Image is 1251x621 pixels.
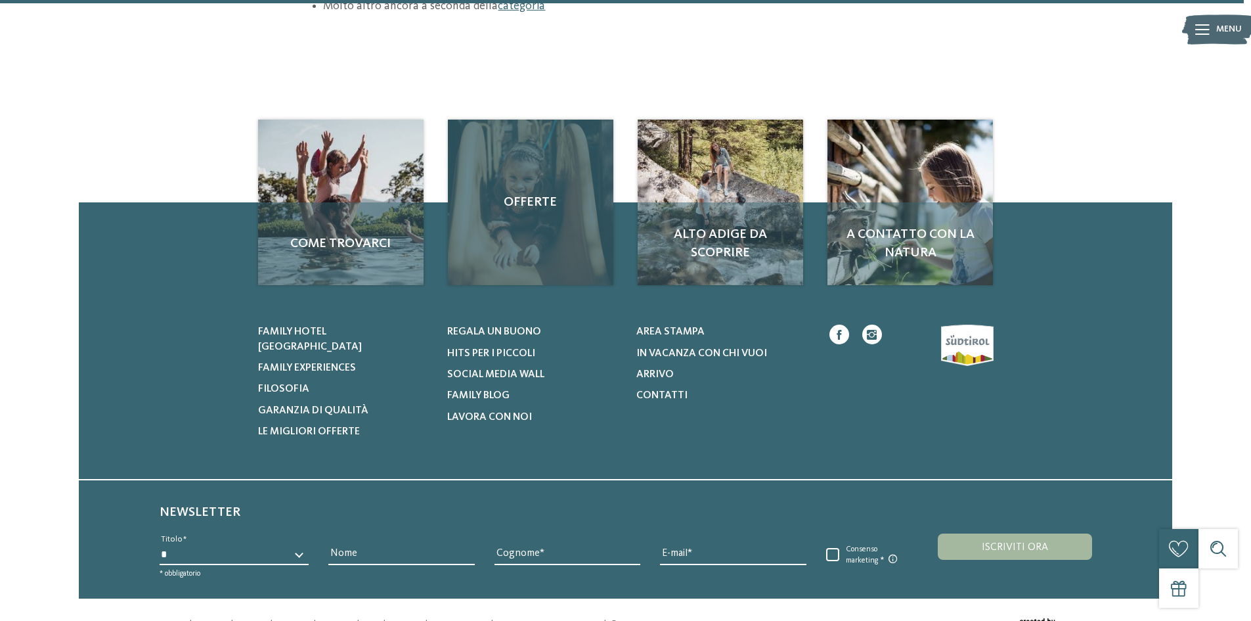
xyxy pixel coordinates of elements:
[636,348,767,359] span: In vacanza con chi vuoi
[258,361,431,375] a: Family experiences
[651,225,790,262] span: Alto Adige da scoprire
[841,225,980,262] span: A contatto con la natura
[982,542,1048,553] span: Iscriviti ora
[636,325,809,339] a: Area stampa
[638,120,803,285] a: Hotel per bambini in Trentino: giochi e avventure a volontà Alto Adige da scoprire
[636,369,674,380] span: Arrivo
[160,570,200,578] span: * obbligatorio
[447,369,544,380] span: Social Media Wall
[636,390,688,401] span: Contatti
[938,534,1091,560] button: Iscriviti ora
[447,367,620,382] a: Social Media Wall
[827,120,993,285] a: Hotel per bambini in Trentino: giochi e avventure a volontà A contatto con la natura
[636,388,809,403] a: Contatti
[258,325,431,354] a: Family hotel [GEOGRAPHIC_DATA]
[447,412,532,423] span: Lavora con noi
[258,384,309,394] span: Filosofia
[447,327,541,337] span: Regala un buono
[448,120,613,285] a: Hotel per bambini in Trentino: giochi e avventure a volontà Offerte
[636,346,809,361] a: In vacanza con chi vuoi
[447,390,510,401] span: Family Blog
[636,327,705,337] span: Area stampa
[447,346,620,361] a: Hits per i piccoli
[447,388,620,403] a: Family Blog
[258,426,360,437] span: Le migliori offerte
[447,325,620,339] a: Regala un buono
[827,120,993,285] img: Hotel per bambini in Trentino: giochi e avventure a volontà
[638,120,803,285] img: Hotel per bambini in Trentino: giochi e avventure a volontà
[636,367,809,382] a: Arrivo
[258,382,431,396] a: Filosofia
[447,410,620,425] a: Lavora con noi
[258,120,424,285] a: Hotel per bambini in Trentino: giochi e avventure a volontà Come trovarci
[160,506,240,519] span: Newsletter
[258,120,424,285] img: Hotel per bambini in Trentino: giochi e avventure a volontà
[258,405,368,416] span: Garanzia di qualità
[258,425,431,439] a: Le migliori offerte
[461,193,600,212] span: Offerte
[258,403,431,418] a: Garanzia di qualità
[839,545,908,566] span: Consenso marketing
[258,327,362,352] span: Family hotel [GEOGRAPHIC_DATA]
[258,363,356,373] span: Family experiences
[271,235,410,253] span: Come trovarci
[447,348,535,359] span: Hits per i piccoli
